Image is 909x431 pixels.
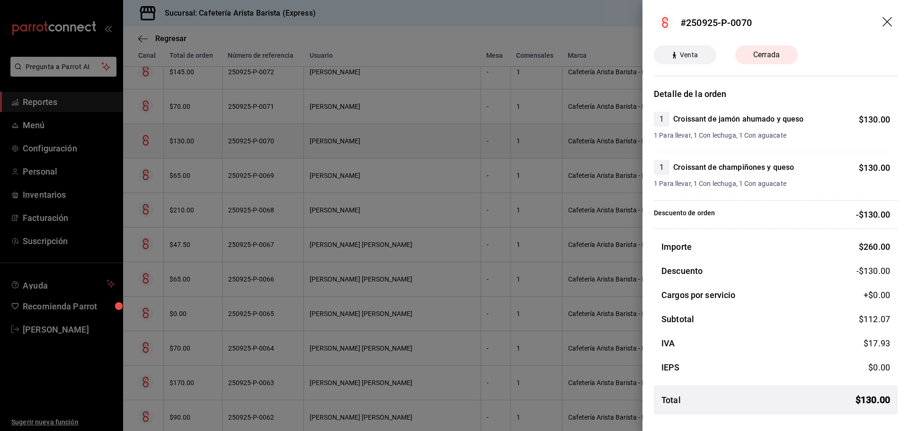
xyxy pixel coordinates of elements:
[654,88,898,100] h3: Detalle de la orden
[654,179,890,189] span: 1 Para llevar, 1 Con lechuga, 1 Con aguacate
[864,289,890,301] span: +$ 0.00
[859,242,890,252] span: $ 260.00
[856,264,890,277] span: -$130.00
[654,114,669,125] span: 1
[859,314,890,324] span: $ 112.07
[859,114,890,124] span: $ 130.00
[748,49,785,61] span: Cerrada
[661,361,680,374] h3: IEPS
[654,208,715,221] p: Descuento de orden
[661,264,703,277] h3: Descuento
[661,394,681,406] h3: Total
[661,240,692,253] h3: Importe
[654,131,890,141] span: 1 Para llevar, 1 Con lechuga, 1 Con aguacate
[882,17,894,28] button: drag
[661,313,694,325] h3: Subtotal
[654,162,669,173] span: 1
[868,362,890,372] span: $ 0.00
[856,393,890,407] span: $ 130.00
[676,50,702,60] span: Venta
[673,162,794,173] h4: Croissant de champiñones y queso
[661,337,675,350] h3: IVA
[864,338,890,348] span: $ 17.93
[661,289,736,301] h3: Cargos por servicio
[673,114,803,125] h4: Croissant de jamón ahumado y queso
[859,163,890,173] span: $ 130.00
[856,208,890,221] p: -$130.00
[680,16,752,30] div: #250925-P-0070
